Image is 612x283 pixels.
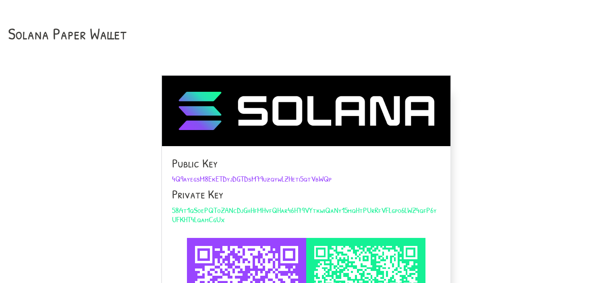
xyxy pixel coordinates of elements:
[162,76,450,146] img: Card example image
[172,173,332,184] span: 4Q9ayegsM8EkETDyjDGTDsM79uzqywLZHeti5qtVbWQp
[172,205,437,225] span: 58i4t1qSoePQToZANcDjGhHfMHvfQHar46H79VYtkwiQaNy15mqHtPUrRfVFLgpo6LWZ4qfP6yUFKHT4LqamCgUx
[172,187,440,201] h4: Private Key
[8,24,604,43] h3: Solana Paper Wallet
[172,156,440,170] h4: Public Key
